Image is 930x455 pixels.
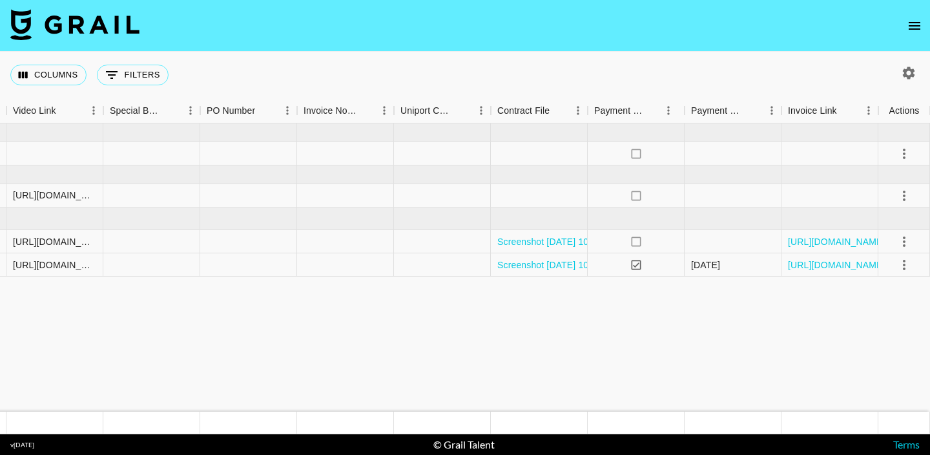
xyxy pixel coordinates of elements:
[103,98,200,123] div: Special Booking Type
[645,101,663,120] button: Sort
[400,98,453,123] div: Uniport Contact Email
[781,98,878,123] div: Invoice Link
[471,101,491,120] button: Menu
[304,98,356,123] div: Invoice Notes
[691,98,744,123] div: Payment Sent Date
[491,98,588,123] div: Contract File
[762,101,781,120] button: Menu
[200,98,297,123] div: PO Number
[744,101,762,120] button: Sort
[13,189,96,202] div: https://www.tiktok.com/@byalicewilliams/video/7532889879299001622?_t=ZN-8ySiMV7msB4&_r=1
[297,98,394,123] div: Invoice Notes
[497,259,632,271] a: Screenshot [DATE] 10.25.43.png
[207,98,255,123] div: PO Number
[84,101,103,120] button: Menu
[433,438,495,451] div: © Grail Talent
[691,259,720,271] div: 06/07/2025
[181,101,200,120] button: Menu
[110,98,163,123] div: Special Booking Type
[497,98,550,123] div: Contract File
[893,231,915,253] button: select merge strategy
[893,438,920,450] a: Terms
[594,98,645,123] div: Payment Sent
[6,98,103,123] div: Video Link
[659,101,678,120] button: Menu
[10,65,87,85] button: Select columns
[902,13,927,39] button: open drawer
[568,101,588,120] button: Menu
[685,98,781,123] div: Payment Sent Date
[278,101,297,120] button: Menu
[497,235,632,248] a: Screenshot [DATE] 10.22.31.png
[56,101,74,120] button: Sort
[893,143,915,165] button: select merge strategy
[453,101,471,120] button: Sort
[13,259,96,271] div: https://www.instagram.com/p/DK2Hqweqjzk/
[356,101,375,120] button: Sort
[550,101,568,120] button: Sort
[788,259,885,271] a: [URL][DOMAIN_NAME]
[394,98,491,123] div: Uniport Contact Email
[13,235,96,248] div: https://www.youtube.com/watch?v=9t1ngDi8WFc
[13,98,56,123] div: Video Link
[97,65,169,85] button: Show filters
[10,9,139,40] img: Grail Talent
[837,101,855,120] button: Sort
[788,235,885,248] a: [URL][DOMAIN_NAME]
[788,98,837,123] div: Invoice Link
[859,101,878,120] button: Menu
[163,101,181,120] button: Sort
[893,185,915,207] button: select merge strategy
[893,254,915,276] button: select merge strategy
[878,98,930,123] div: Actions
[10,441,34,449] div: v [DATE]
[375,101,394,120] button: Menu
[889,98,920,123] div: Actions
[255,101,273,120] button: Sort
[588,98,685,123] div: Payment Sent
